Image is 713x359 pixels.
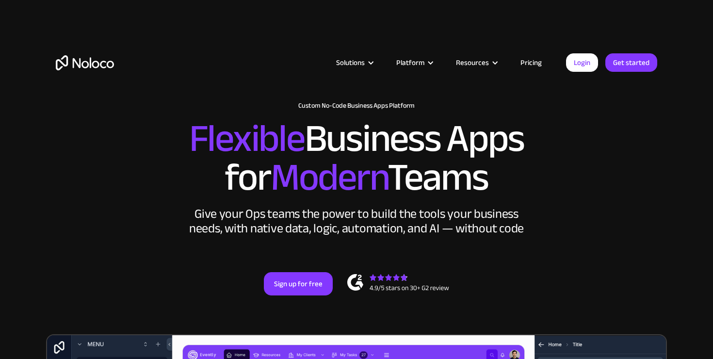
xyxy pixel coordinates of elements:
div: Platform [396,56,424,69]
a: Sign up for free [264,272,333,295]
span: Modern [271,141,388,213]
a: Get started [605,53,657,72]
span: Flexible [189,102,305,175]
div: Platform [384,56,444,69]
h2: Business Apps for Teams [56,119,657,197]
div: Solutions [336,56,365,69]
div: Resources [444,56,508,69]
div: Give your Ops teams the power to build the tools your business needs, with native data, logic, au... [187,207,526,236]
div: Resources [456,56,489,69]
a: Pricing [508,56,554,69]
a: Login [566,53,598,72]
div: Solutions [324,56,384,69]
a: home [56,55,114,70]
